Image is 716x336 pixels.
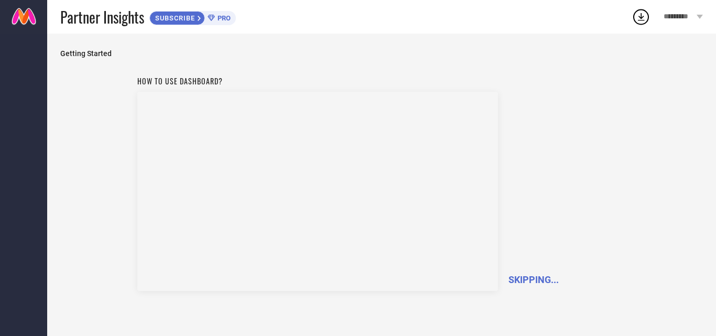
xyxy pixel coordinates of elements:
span: PRO [215,14,231,22]
a: SUBSCRIBEPRO [149,8,236,25]
span: Getting Started [60,49,703,58]
div: Open download list [632,7,650,26]
iframe: Workspace Section [137,92,498,291]
span: SUBSCRIBE [150,14,198,22]
span: SKIPPING... [508,274,559,285]
span: Partner Insights [60,6,144,28]
h1: How to use dashboard? [137,75,498,86]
